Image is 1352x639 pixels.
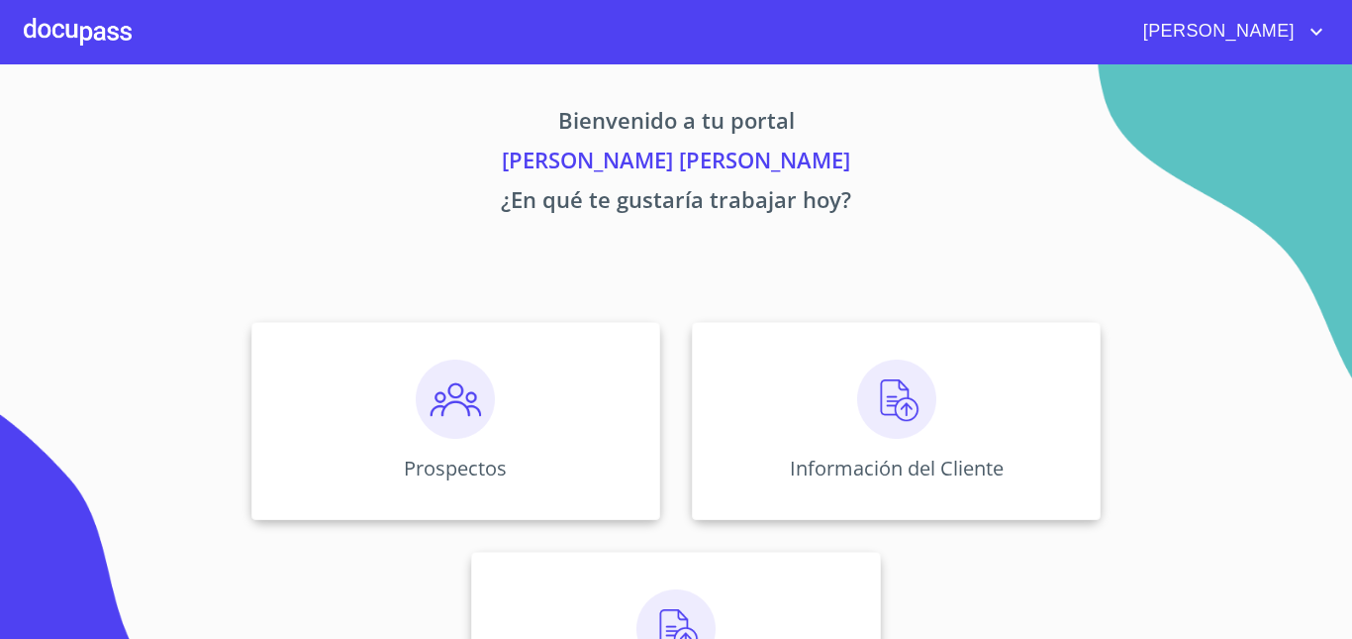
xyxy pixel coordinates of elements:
img: prospectos.png [416,360,495,439]
p: [PERSON_NAME] [PERSON_NAME] [66,144,1286,183]
img: carga.png [857,360,936,439]
button: account of current user [1128,16,1328,48]
p: Información del Cliente [790,455,1004,481]
p: Bienvenido a tu portal [66,104,1286,144]
p: ¿En qué te gustaría trabajar hoy? [66,183,1286,223]
span: [PERSON_NAME] [1128,16,1304,48]
p: Prospectos [404,455,507,481]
